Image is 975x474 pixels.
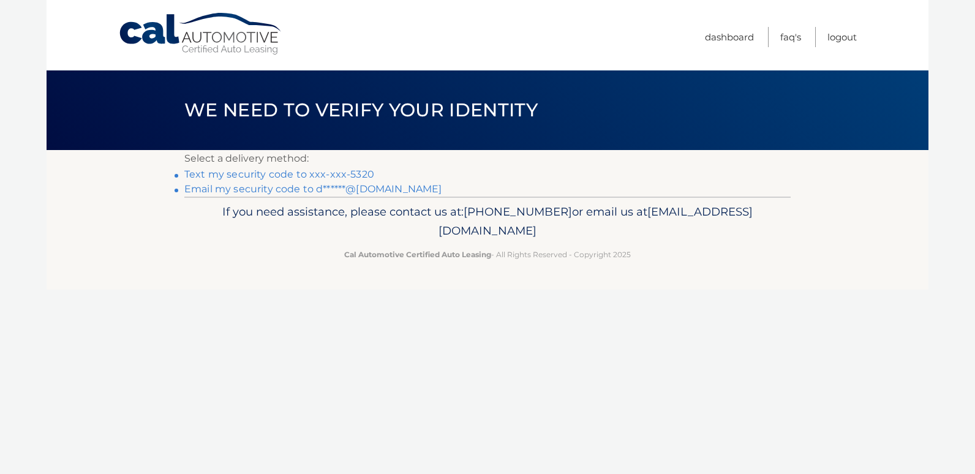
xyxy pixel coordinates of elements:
span: We need to verify your identity [184,99,538,121]
a: Text my security code to xxx-xxx-5320 [184,168,374,180]
p: If you need assistance, please contact us at: or email us at [192,202,783,241]
a: Cal Automotive [118,12,284,56]
a: FAQ's [780,27,801,47]
a: Email my security code to d******@[DOMAIN_NAME] [184,183,442,195]
a: Logout [827,27,857,47]
p: Select a delivery method: [184,150,791,167]
p: - All Rights Reserved - Copyright 2025 [192,248,783,261]
a: Dashboard [705,27,754,47]
span: [PHONE_NUMBER] [464,205,572,219]
strong: Cal Automotive Certified Auto Leasing [344,250,491,259]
